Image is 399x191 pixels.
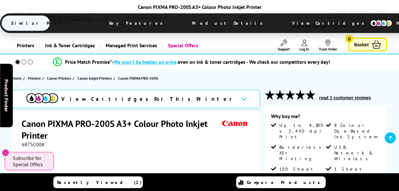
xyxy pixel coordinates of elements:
span: 6875C008 [22,141,44,148]
img: Canon [220,118,249,129]
a: Canon PIXMA PRO-200S [118,75,160,82]
a: Printers [12,37,39,54]
span: 0 [345,35,353,43]
span: Compare Products [247,180,323,185]
span: Basket [354,40,369,49]
img: View Cartridges [26,93,58,103]
span: Log In [299,47,309,51]
span: Home [12,75,22,82]
span: 8 Colour Dye-Based Ink System [334,122,380,140]
div: - even on ink & toner cartridges - We check our competitors every day! [112,59,330,65]
a: Support [278,40,290,51]
span: Product Details [183,16,276,31]
button: Close [2,149,9,156]
li: modal_Promise [3,56,380,68]
span: Similar Printers [2,16,93,31]
span: USB, Network & Wireless [334,144,380,161]
span: Ink & Toner Cartridges [45,37,95,54]
span: View Cartridges For This Printer [61,96,236,102]
a: Track Order [319,40,337,51]
a: Compare Products [236,176,326,188]
a: Managed Print Services [100,37,162,54]
span: Product Finder [3,79,10,112]
a: Canon Inkjet Printers [77,75,113,82]
span: View Cartridges [283,15,380,31]
a: Special Offers [162,37,203,54]
span: Borderless A3+ Printing [279,144,325,161]
a: Home [12,75,23,82]
div: Why buy me? [271,113,381,122]
span: Support [278,47,290,51]
span: Up to 4,800 x 2,400 dpi Print [279,122,325,140]
span: Printers [28,75,41,82]
a: Basket 0 [348,38,387,51]
span: 1 Sheet Manual Feed [334,166,380,178]
span: Recently Viewed (2) [57,180,142,185]
span: Canon Inkjet Printers [77,75,112,82]
span: Subscribe for Special Offers [13,155,48,168]
a: Ink & Toner Cartridges [39,37,100,54]
a: Canon Printers [47,75,73,82]
span: We won’t be beaten on price, [114,59,178,65]
h1: Canon PIXMA PRO-200S A3+ Colour Photo Inkjet Printer [22,118,221,141]
span: Price Match Promise* [65,59,112,65]
img: cmyk-icon.svg [370,20,392,27]
span: Canon Printers [47,75,71,82]
span: 100 Sheet Input Tray [279,166,325,178]
a: Recently Viewed (2) [53,176,143,188]
button: read 1 customer reviews [317,95,373,101]
a: Log In [299,40,309,51]
span: Canon PIXMA PRO-200S [118,75,158,82]
a: Printers [28,75,42,82]
span: Key Features [100,16,176,31]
